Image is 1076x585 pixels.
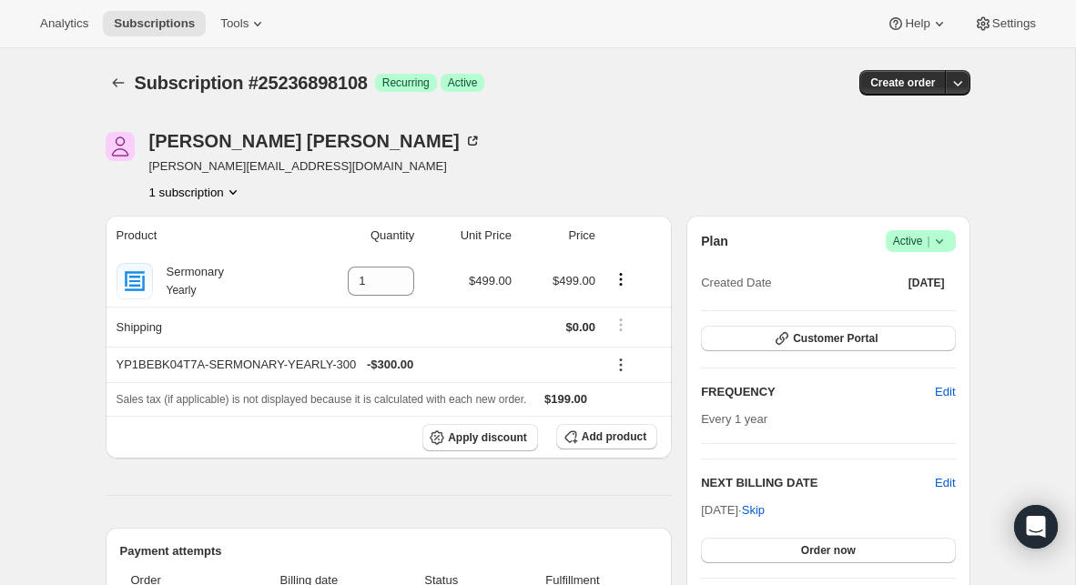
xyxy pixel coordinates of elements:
[556,424,657,449] button: Add product
[106,70,131,96] button: Subscriptions
[992,16,1036,31] span: Settings
[909,276,945,290] span: [DATE]
[701,274,771,292] span: Created Date
[544,392,587,406] span: $199.00
[898,270,956,296] button: [DATE]
[606,315,635,335] button: Shipping actions
[117,393,527,406] span: Sales tax (if applicable) is not displayed because it is calculated with each new order.
[149,157,482,176] span: [PERSON_NAME][EMAIL_ADDRESS][DOMAIN_NAME]
[701,538,955,563] button: Order now
[893,232,949,250] span: Active
[517,216,601,256] th: Price
[117,356,596,374] div: YP1BEBK04T7A-SERMONARY-YEARLY-300
[701,474,935,492] h2: NEXT BILLING DATE
[135,73,368,93] span: Subscription #25236898108
[1014,505,1058,549] div: Open Intercom Messenger
[106,132,135,161] span: Alan Waibel
[701,232,728,250] h2: Plan
[448,430,527,445] span: Apply discount
[149,132,482,150] div: [PERSON_NAME] [PERSON_NAME]
[859,70,946,96] button: Create order
[801,543,856,558] span: Order now
[117,263,153,299] img: product img
[153,263,225,299] div: Sermonary
[114,16,195,31] span: Subscriptions
[106,216,299,256] th: Product
[420,216,517,256] th: Unit Price
[701,383,935,401] h2: FREQUENCY
[29,11,99,36] button: Analytics
[742,501,765,519] span: Skip
[299,216,421,256] th: Quantity
[701,326,955,351] button: Customer Portal
[876,11,959,36] button: Help
[731,496,776,525] button: Skip
[927,234,929,248] span: |
[382,76,430,90] span: Recurring
[167,284,197,297] small: Yearly
[149,183,242,201] button: Product actions
[40,16,88,31] span: Analytics
[367,356,413,374] span: - $300.00
[103,11,206,36] button: Subscriptions
[120,542,658,560] h2: Payment attempts
[606,269,635,289] button: Product actions
[220,16,249,31] span: Tools
[701,412,767,426] span: Every 1 year
[924,378,966,407] button: Edit
[905,16,929,31] span: Help
[553,274,595,287] span: $499.00
[935,383,955,401] span: Edit
[870,76,935,90] span: Create order
[566,320,596,334] span: $0.00
[422,424,538,451] button: Apply discount
[106,307,299,347] th: Shipping
[209,11,278,36] button: Tools
[448,76,478,90] span: Active
[963,11,1047,36] button: Settings
[469,274,512,287] span: $499.00
[935,474,955,492] button: Edit
[582,429,646,444] span: Add product
[701,503,765,517] span: [DATE] ·
[793,331,878,346] span: Customer Portal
